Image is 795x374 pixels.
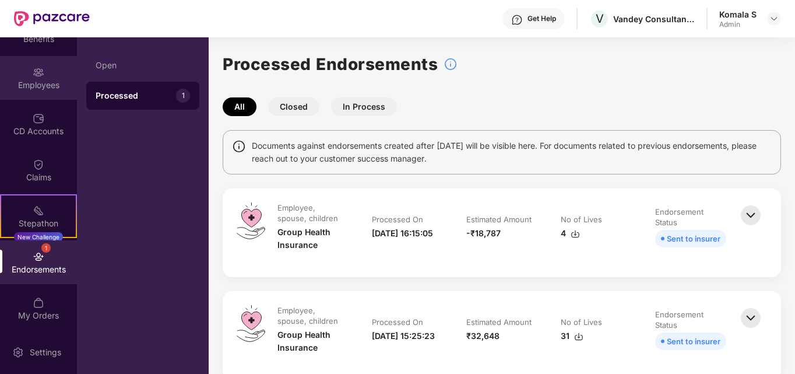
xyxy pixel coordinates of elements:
div: Sent to insurer [667,232,720,245]
div: 31 [561,330,583,342]
div: Stepathon [1,218,76,229]
div: Komala S [719,9,757,20]
img: svg+xml;base64,PHN2ZyB4bWxucz0iaHR0cDovL3d3dy53My5vcmcvMjAwMC9zdmciIHdpZHRoPSIyMSIgaGVpZ2h0PSIyMC... [33,205,44,216]
div: 1 [41,243,51,253]
img: svg+xml;base64,PHN2ZyBpZD0iQmFjay0zMngzMiIgeG1sbnM9Imh0dHA6Ly93d3cudzMub3JnLzIwMDAvc3ZnIiB3aWR0aD... [738,305,764,331]
button: In Process [331,97,397,116]
img: svg+xml;base64,PHN2ZyBpZD0iRW5kb3JzZW1lbnRzIiB4bWxucz0iaHR0cDovL3d3dy53My5vcmcvMjAwMC9zdmciIHdpZH... [33,251,44,263]
div: Estimated Amount [466,214,532,225]
img: svg+xml;base64,PHN2ZyBpZD0iRHJvcGRvd24tMzJ4MzIiIHhtbG5zPSJodHRwOi8vd3d3LnczLm9yZy8yMDAwL3N2ZyIgd2... [769,14,779,23]
img: svg+xml;base64,PHN2ZyBpZD0iSGVscC0zMngzMiIgeG1sbnM9Imh0dHA6Ly93d3cudzMub3JnLzIwMDAvc3ZnIiB3aWR0aD... [511,14,523,26]
img: svg+xml;base64,PHN2ZyBpZD0iRG93bmxvYWQtMzJ4MzIiIHhtbG5zPSJodHRwOi8vd3d3LnczLm9yZy8yMDAwL3N2ZyIgd2... [574,332,583,341]
div: New Challenge [14,232,63,242]
div: [DATE] 15:25:23 [372,330,435,342]
div: Estimated Amount [466,317,532,327]
h1: Processed Endorsements [223,51,438,77]
img: svg+xml;base64,PHN2ZyBpZD0iRG93bmxvYWQtMzJ4MzIiIHhtbG5zPSJodHRwOi8vd3d3LnczLm9yZy8yMDAwL3N2ZyIgd2... [571,229,580,239]
div: Group Health Insurance [277,226,349,251]
img: svg+xml;base64,PHN2ZyB4bWxucz0iaHR0cDovL3d3dy53My5vcmcvMjAwMC9zdmciIHdpZHRoPSI0OS4zMiIgaGVpZ2h0PS... [237,202,265,239]
div: Sent to insurer [667,335,720,348]
div: [DATE] 16:15:05 [372,227,433,240]
div: Open [96,61,190,70]
img: svg+xml;base64,PHN2ZyBpZD0iU2V0dGluZy0yMHgyMCIgeG1sbnM9Imh0dHA6Ly93d3cudzMub3JnLzIwMDAvc3ZnIiB3aW... [12,347,24,358]
img: svg+xml;base64,PHN2ZyBpZD0iRW1wbG95ZWVzIiB4bWxucz0iaHR0cDovL3d3dy53My5vcmcvMjAwMC9zdmciIHdpZHRoPS... [33,67,44,78]
div: Processed On [372,317,423,327]
button: All [223,97,256,116]
span: V [596,12,604,26]
button: Closed [268,97,319,116]
img: New Pazcare Logo [14,11,90,26]
img: svg+xml;base64,PHN2ZyBpZD0iQ0RfQWNjb3VudHMiIGRhdGEtbmFtZT0iQ0QgQWNjb3VudHMiIHhtbG5zPSJodHRwOi8vd3... [33,113,44,124]
img: svg+xml;base64,PHN2ZyBpZD0iQ2xhaW0iIHhtbG5zPSJodHRwOi8vd3d3LnczLm9yZy8yMDAwL3N2ZyIgd2lkdGg9IjIwIi... [33,159,44,170]
div: Processed On [372,214,423,225]
div: 1 [176,89,190,103]
div: -₹18,787 [466,227,501,240]
div: Endorsement Status [655,207,724,228]
div: Vandey Consultancy Services Private limited [613,13,695,25]
div: Get Help [527,14,556,23]
div: Endorsement Status [655,309,724,330]
img: svg+xml;base64,PHN2ZyBpZD0iSW5mbyIgeG1sbnM9Imh0dHA6Ly93d3cudzMub3JnLzIwMDAvc3ZnIiB3aWR0aD0iMTQiIG... [232,139,246,153]
img: svg+xml;base64,PHN2ZyBpZD0iTXlfT3JkZXJzIiBkYXRhLW5hbWU9Ik15IE9yZGVycyIgeG1sbnM9Imh0dHA6Ly93d3cudz... [33,297,44,309]
div: Admin [719,20,757,29]
div: Settings [26,347,65,358]
div: Employee, spouse, children [277,305,346,326]
div: 4 [561,227,580,240]
div: ₹32,648 [466,330,499,342]
div: Employee, spouse, children [277,202,346,223]
div: No of Lives [561,317,602,327]
img: svg+xml;base64,PHN2ZyB4bWxucz0iaHR0cDovL3d3dy53My5vcmcvMjAwMC9zdmciIHdpZHRoPSI0OS4zMiIgaGVpZ2h0PS... [237,305,265,342]
img: svg+xml;base64,PHN2ZyBpZD0iQmFjay0zMngzMiIgeG1sbnM9Imh0dHA6Ly93d3cudzMub3JnLzIwMDAvc3ZnIiB3aWR0aD... [738,202,764,228]
img: svg+xml;base64,PHN2ZyBpZD0iSW5mb18tXzMyeDMyIiBkYXRhLW5hbWU9IkluZm8gLSAzMngzMiIgeG1sbnM9Imh0dHA6Ly... [444,57,458,71]
div: No of Lives [561,214,602,225]
span: Documents against endorsements created after [DATE] will be visible here. For documents related t... [252,139,772,165]
div: Group Health Insurance [277,328,349,354]
div: Processed [96,90,176,102]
